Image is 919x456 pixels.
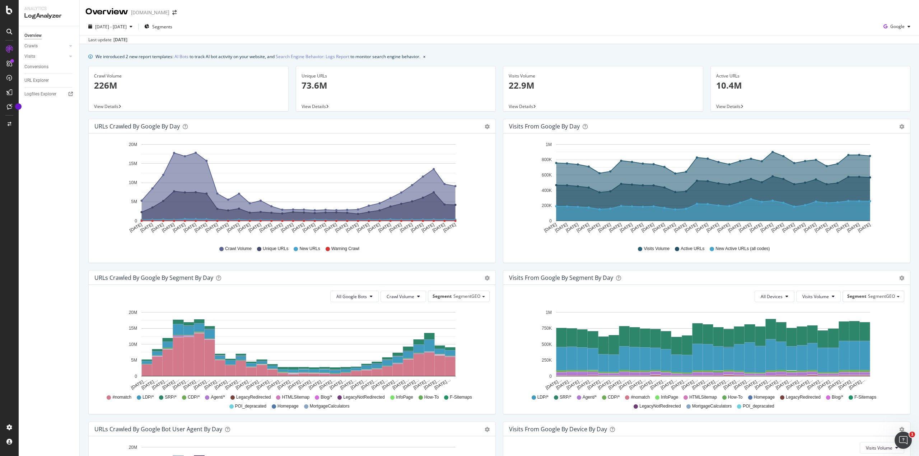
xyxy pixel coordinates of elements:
text: [DATE] [150,222,165,233]
span: CDP/* [608,394,620,400]
text: 0 [549,374,552,379]
text: [DATE] [129,222,143,233]
span: #nomatch [112,394,131,400]
text: 200K [542,203,552,208]
text: [DATE] [803,222,817,233]
text: [DATE] [727,222,742,233]
text: 10M [129,180,137,185]
div: gear [899,276,904,281]
text: [DATE] [684,222,698,233]
text: 800K [542,158,552,163]
a: Visits [24,53,67,60]
button: Visits Volume [796,291,841,302]
a: URL Explorer [24,77,74,84]
text: 15M [129,326,137,331]
span: Homepage [277,403,299,409]
a: Crawls [24,42,67,50]
span: Unique URLs [263,246,288,252]
text: [DATE] [291,222,305,233]
span: Blog/* [321,394,332,400]
span: Segments [152,24,172,30]
text: [DATE] [825,222,839,233]
div: Conversions [24,63,48,71]
div: A chart. [94,139,487,239]
text: 20M [129,142,137,147]
text: [DATE] [280,222,294,233]
text: [DATE] [587,222,601,233]
span: HTMLSitemap [689,394,717,400]
text: 20M [129,310,137,315]
div: Visits from Google By Segment By Day [509,274,613,281]
text: 5M [131,199,137,205]
p: 10.4M [716,79,905,91]
text: [DATE] [313,222,327,233]
text: [DATE] [717,222,731,233]
span: All Google Bots [336,293,367,300]
span: How-To [424,394,439,400]
svg: A chart. [509,308,902,391]
div: Crawls [24,42,38,50]
text: [DATE] [846,222,860,233]
text: [DATE] [770,222,785,233]
div: Visits [24,53,35,60]
div: gear [485,124,490,129]
text: [DATE] [760,222,774,233]
span: LDP/* [537,394,549,400]
text: 1M [546,142,552,147]
button: close banner [421,51,427,62]
div: [DATE] [113,37,127,43]
button: Visits Volume [860,442,904,453]
button: Segments [141,21,175,32]
text: [DATE] [652,222,666,233]
text: 10M [129,342,137,347]
text: [DATE] [695,222,709,233]
span: SRP/* [165,394,177,400]
span: F-Sitemaps [450,394,472,400]
span: [DATE] - [DATE] [95,24,127,30]
button: All Devices [755,291,794,302]
text: [DATE] [543,222,558,233]
span: Homepage [754,394,775,400]
span: SegmentGEO [868,293,895,299]
text: [DATE] [738,222,752,233]
span: MortgageCalculators [310,403,350,409]
span: LegacyRedirected [236,394,271,400]
text: 15M [129,161,137,166]
div: A chart. [94,308,487,391]
text: [DATE] [597,222,612,233]
svg: A chart. [509,139,902,239]
span: CDP/* [188,394,200,400]
text: [DATE] [269,222,284,233]
span: Segment [847,293,866,299]
p: 22.9M [509,79,698,91]
span: Warning Crawl [331,246,359,252]
div: Logfiles Explorer [24,90,56,98]
div: info banner [88,53,910,60]
text: [DATE] [161,222,176,233]
div: gear [485,427,490,432]
span: SRP/* [560,394,572,400]
span: POI_depracated [235,403,266,409]
div: Unique URLs [302,73,490,79]
text: 1M [546,310,552,315]
text: [DATE] [554,222,569,233]
span: LegacyRedirected [786,394,821,400]
text: [DATE] [193,222,208,233]
text: [DATE] [388,222,403,233]
div: [DOMAIN_NAME] [131,9,169,16]
text: 0 [549,218,552,224]
span: All Devices [761,293,783,300]
text: [DATE] [323,222,338,233]
div: Visits Volume [509,73,698,79]
div: Tooltip anchor [15,103,22,110]
span: LegacyNotRedirected [639,403,681,409]
span: #nomatch [631,394,650,400]
span: Visits Volume [802,293,829,300]
span: Visits Volume [644,246,670,252]
text: [DATE] [673,222,687,233]
text: [DATE] [431,222,446,233]
div: Last update [88,37,127,43]
div: Active URLs [716,73,905,79]
span: F-Sitemaps [854,394,876,400]
a: Conversions [24,63,74,71]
